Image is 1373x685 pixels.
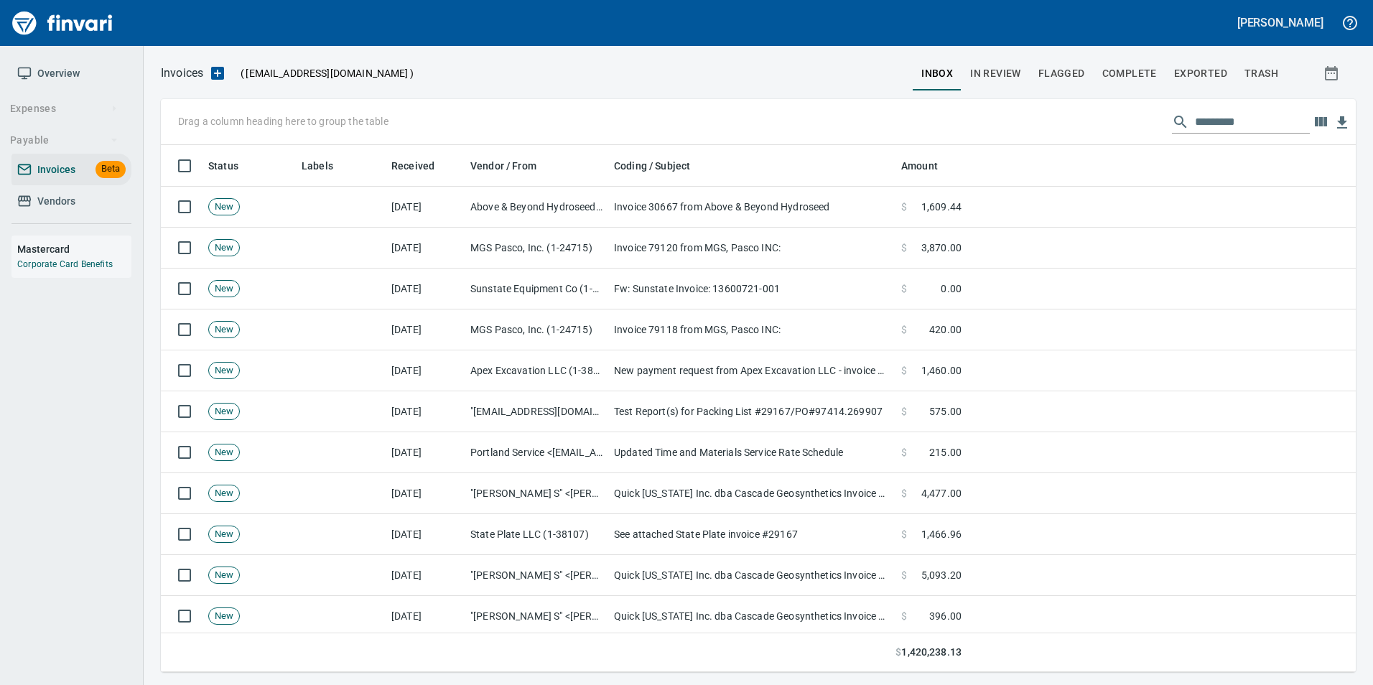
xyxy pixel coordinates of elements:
[901,157,938,174] span: Amount
[608,391,895,432] td: Test Report(s) for Packing List #29167/PO#97414.269907
[209,487,239,500] span: New
[465,187,608,228] td: Above & Beyond Hydroseed Inc (1-10012)
[608,187,895,228] td: Invoice 30667 from Above & Beyond Hydroseed
[203,65,232,82] button: Upload an Invoice
[901,322,907,337] span: $
[608,432,895,473] td: Updated Time and Materials Service Rate Schedule
[921,568,962,582] span: 5,093.20
[465,269,608,309] td: Sunstate Equipment Co (1-30297)
[1038,65,1085,83] span: Flagged
[465,350,608,391] td: Apex Excavation LLC (1-38348)
[1331,112,1353,134] button: Download table
[386,473,465,514] td: [DATE]
[608,350,895,391] td: New payment request from Apex Excavation LLC - invoice 2371
[4,95,124,122] button: Expenses
[614,157,709,174] span: Coding / Subject
[208,157,238,174] span: Status
[386,555,465,596] td: [DATE]
[470,157,536,174] span: Vendor / From
[11,57,131,90] a: Overview
[929,445,962,460] span: 215.00
[209,610,239,623] span: New
[1310,111,1331,133] button: Choose columns to display
[465,432,608,473] td: Portland Service <[EMAIL_ADDRESS][DOMAIN_NAME]>
[17,259,113,269] a: Corporate Card Benefits
[178,114,388,129] p: Drag a column heading here to group the table
[209,446,239,460] span: New
[465,309,608,350] td: MGS Pasco, Inc. (1-24715)
[608,309,895,350] td: Invoice 79118 from MGS, Pasco INC:
[465,514,608,555] td: State Plate LLC (1-38107)
[465,391,608,432] td: "[EMAIL_ADDRESS][DOMAIN_NAME]" <[EMAIL_ADDRESS][DOMAIN_NAME]>
[10,131,118,149] span: Payable
[921,200,962,214] span: 1,609.44
[11,154,131,186] a: InvoicesBeta
[391,157,453,174] span: Received
[921,486,962,500] span: 4,477.00
[209,241,239,255] span: New
[386,432,465,473] td: [DATE]
[209,200,239,214] span: New
[37,192,75,210] span: Vendors
[161,65,203,82] p: Invoices
[608,555,895,596] td: Quick [US_STATE] Inc. dba Cascade Geosynthetics Invoice #CAS113338 available for viewing
[209,364,239,378] span: New
[929,404,962,419] span: 575.00
[901,568,907,582] span: $
[608,596,895,637] td: Quick [US_STATE] Inc. dba Cascade Geosynthetics Invoice #CAS113331 available for viewing
[209,569,239,582] span: New
[11,185,131,218] a: Vendors
[37,161,75,179] span: Invoices
[941,281,962,296] span: 0.00
[1234,11,1327,34] button: [PERSON_NAME]
[161,65,203,82] nav: breadcrumb
[1102,65,1157,83] span: Complete
[208,157,257,174] span: Status
[929,609,962,623] span: 396.00
[302,157,352,174] span: Labels
[901,363,907,378] span: $
[209,323,239,337] span: New
[921,363,962,378] span: 1,460.00
[608,473,895,514] td: Quick [US_STATE] Inc. dba Cascade Geosynthetics Invoice #CAS113344 available for viewing
[1174,65,1227,83] span: Exported
[970,65,1021,83] span: In Review
[1237,15,1323,30] h5: [PERSON_NAME]
[901,609,907,623] span: $
[895,645,901,660] span: $
[1310,60,1356,86] button: Show invoices within a particular date range
[901,404,907,419] span: $
[302,157,333,174] span: Labels
[465,555,608,596] td: "[PERSON_NAME] S" <[PERSON_NAME][EMAIL_ADDRESS][DOMAIN_NAME]>
[386,228,465,269] td: [DATE]
[901,645,962,660] span: 1,420,238.13
[1244,65,1278,83] span: trash
[465,228,608,269] td: MGS Pasco, Inc. (1-24715)
[386,596,465,637] td: [DATE]
[244,66,409,80] span: [EMAIL_ADDRESS][DOMAIN_NAME]
[465,596,608,637] td: "[PERSON_NAME] S" <[PERSON_NAME][EMAIL_ADDRESS][DOMAIN_NAME]>
[386,514,465,555] td: [DATE]
[17,241,131,257] h6: Mastercard
[901,281,907,296] span: $
[608,228,895,269] td: Invoice 79120 from MGS, Pasco INC:
[901,527,907,541] span: $
[9,6,116,40] img: Finvari
[608,514,895,555] td: See attached State Plate invoice #29167
[608,269,895,309] td: Fw: Sunstate Invoice: 13600721-001
[929,322,962,337] span: 420.00
[901,241,907,255] span: $
[386,187,465,228] td: [DATE]
[921,65,953,83] span: inbox
[209,282,239,296] span: New
[96,161,126,177] span: Beta
[901,157,957,174] span: Amount
[614,157,690,174] span: Coding / Subject
[4,127,124,154] button: Payable
[386,391,465,432] td: [DATE]
[10,100,118,118] span: Expenses
[901,486,907,500] span: $
[37,65,80,83] span: Overview
[921,241,962,255] span: 3,870.00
